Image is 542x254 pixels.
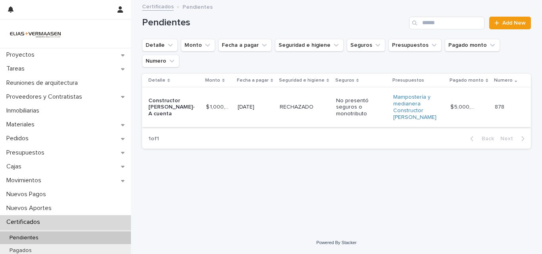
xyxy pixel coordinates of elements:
[3,51,41,59] p: Proyectos
[3,135,35,142] p: Pedidos
[3,177,48,184] p: Movimientos
[392,76,424,85] p: Presupuestos
[477,136,494,141] span: Back
[205,76,220,85] p: Monto
[3,204,58,212] p: Nuevos Aportes
[142,39,178,52] button: Detalle
[183,2,213,11] p: Pendientes
[6,26,64,42] img: HMeL2XKrRby6DNq2BZlM
[237,76,269,85] p: Fecha a pagar
[450,102,477,111] p: $ 5,000,000.00
[275,39,344,52] button: Seguridad e higiene
[142,55,179,67] button: Numero
[500,136,518,141] span: Next
[3,247,38,254] p: Pagados
[495,102,506,111] p: 878
[316,240,356,245] a: Powered By Stacker
[3,107,46,115] p: Inmobiliarias
[3,93,88,101] p: Proveedores y Contratistas
[502,20,526,26] span: Add New
[393,94,443,120] a: Mampostería y medianera Constructor [PERSON_NAME]
[181,39,215,52] button: Monto
[450,76,484,85] p: Pagado monto
[218,39,272,52] button: Fecha a pagar
[142,17,406,29] h1: Pendientes
[3,163,28,170] p: Cajas
[497,135,531,142] button: Next
[494,76,513,85] p: Numero
[279,76,325,85] p: Seguridad e higiene
[3,65,31,73] p: Tareas
[142,129,165,149] p: 1 of 1
[238,104,273,111] p: [DATE]
[445,39,500,52] button: Pagado monto
[280,102,315,111] p: RECHAZADO
[3,79,84,87] p: Reuniones de arquitectura
[3,218,46,226] p: Certificados
[388,39,442,52] button: Presupuestos
[142,2,174,11] a: Certificados
[347,39,385,52] button: Seguros
[3,149,51,157] p: Presupuestos
[3,191,52,198] p: Nuevos Pagos
[206,102,233,111] p: $ 1,000,000.00
[148,76,165,85] p: Detalle
[335,76,354,85] p: Seguros
[148,97,198,117] p: Constructor [PERSON_NAME]- A cuenta
[489,17,531,29] a: Add New
[142,88,531,127] tr: Constructor [PERSON_NAME]- A cuenta$ 1,000,000.00$ 1,000,000.00 [DATE]RECHAZADORECHAZADO No prese...
[336,97,386,117] p: No presentó seguros o monotributo
[464,135,497,142] button: Back
[3,235,45,241] p: Pendientes
[409,17,484,29] input: Search
[3,121,41,128] p: Materiales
